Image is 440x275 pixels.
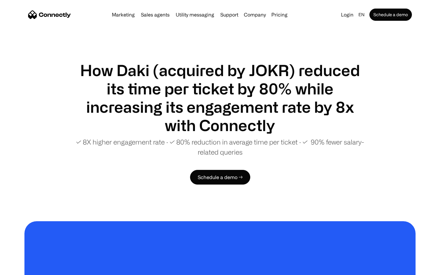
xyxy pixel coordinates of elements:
[369,9,412,21] a: Schedule a demo
[6,264,37,273] aside: Language selected: English
[358,10,365,19] div: en
[218,12,241,17] a: Support
[12,264,37,273] ul: Language list
[138,12,172,17] a: Sales agents
[73,61,367,134] h1: How Daki (acquired by JOKR) reduced its time per ticket by 80% while increasing its engagement ra...
[190,170,250,185] a: Schedule a demo →
[109,12,137,17] a: Marketing
[28,10,71,19] a: home
[269,12,290,17] a: Pricing
[339,10,356,19] a: Login
[356,10,368,19] div: en
[244,10,266,19] div: Company
[173,12,217,17] a: Utility messaging
[242,10,268,19] div: Company
[73,137,367,157] p: ✓ 8X higher engagement rate ∙ ✓ 80% reduction in average time per ticket ∙ ✓ 90% fewer salary-rel...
